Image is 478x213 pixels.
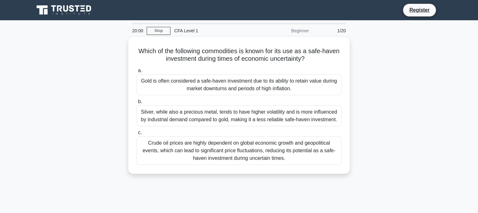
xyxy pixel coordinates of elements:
[170,24,257,37] div: CFA Level 1
[137,105,341,126] div: Silver, while also a precious metal, tends to have higher volatility and is more influenced by in...
[406,6,433,14] a: Register
[137,136,341,165] div: Crude oil prices are highly dependent on global economic growth and geopolitical events, which ca...
[257,24,313,37] div: Beginner
[313,24,350,37] div: 1/20
[138,68,142,73] span: a.
[138,99,142,104] span: b.
[137,74,341,95] div: Gold is often considered a safe-haven investment due to its ability to retain value during market...
[128,24,147,37] div: 20:00
[138,130,142,135] span: c.
[147,27,170,35] a: Stop
[136,47,342,63] h5: Which of the following commodities is known for its use as a safe-haven investment during times o...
